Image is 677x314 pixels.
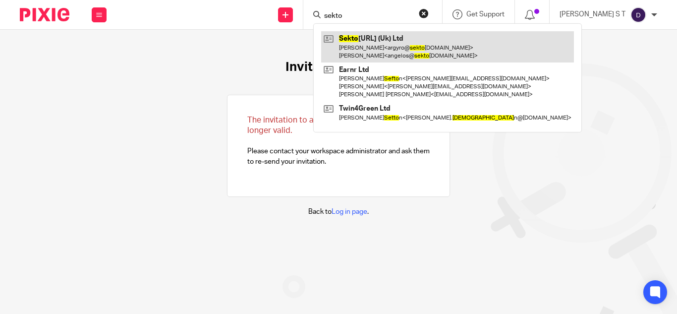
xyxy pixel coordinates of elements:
button: Clear [419,8,429,18]
span: The invitation to access this workspace is no longer valid. [247,116,412,134]
a: Log in page [332,208,367,215]
span: Get Support [466,11,505,18]
p: [PERSON_NAME] S T [560,9,625,19]
img: Pixie [20,8,69,21]
p: Please contact your workspace administrator and ask them to re-send your invitation. [247,115,430,167]
img: svg%3E [630,7,646,23]
p: Back to . [308,207,369,217]
h1: Invitation expired [285,60,392,75]
input: Search [323,12,412,21]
